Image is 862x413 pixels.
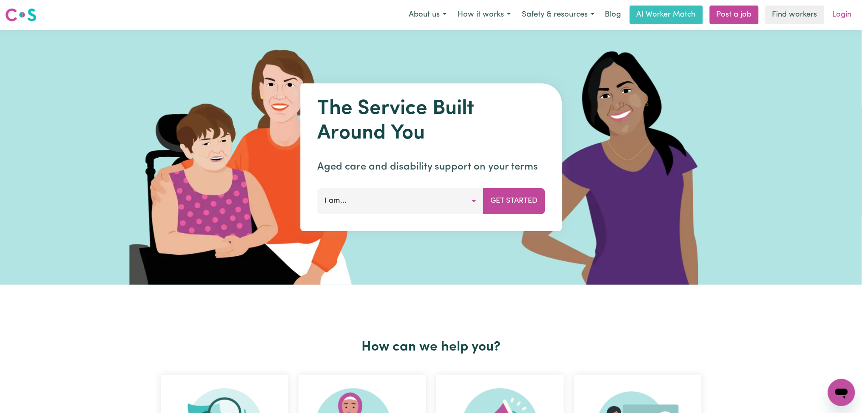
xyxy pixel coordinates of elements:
a: Blog [600,6,626,24]
h2: How can we help you? [156,339,707,355]
a: Login [828,6,857,24]
button: About us [403,6,452,24]
button: How it works [452,6,516,24]
p: Aged care and disability support on your terms [317,159,545,175]
h1: The Service Built Around You [317,97,545,146]
button: I am... [317,188,484,214]
a: Find workers [765,6,824,24]
img: Careseekers logo [5,7,37,23]
a: Post a job [710,6,759,24]
a: AI Worker Match [630,6,703,24]
iframe: Button to launch messaging window [828,379,855,406]
button: Safety & resources [516,6,600,24]
a: Careseekers logo [5,5,37,25]
button: Get Started [483,188,545,214]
